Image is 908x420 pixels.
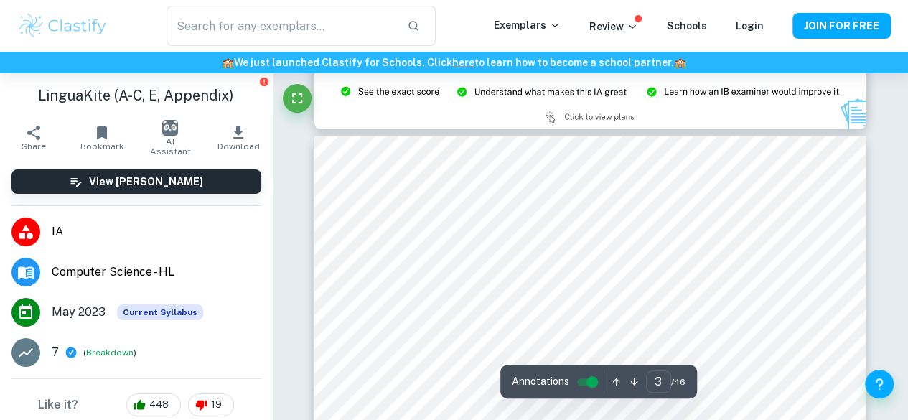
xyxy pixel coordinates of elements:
h6: View [PERSON_NAME] [89,174,203,190]
button: Help and Feedback [865,370,894,398]
img: AI Assistant [162,120,178,136]
img: Clastify logo [17,11,108,40]
span: Annotations [512,374,569,389]
span: 🏫 [674,57,686,68]
span: IA [52,223,261,241]
a: Login [736,20,764,32]
span: 🏫 [222,57,234,68]
span: AI Assistant [145,136,196,157]
button: Breakdown [86,346,134,359]
span: ( ) [83,346,136,360]
p: Exemplars [494,17,561,33]
h6: Like it? [38,396,78,414]
div: 448 [126,393,181,416]
span: Current Syllabus [117,304,203,320]
button: Report issue [259,76,270,87]
span: Share [22,141,46,151]
span: Computer Science - HL [52,263,261,281]
span: / 46 [671,375,685,388]
div: This exemplar is based on the current syllabus. Feel free to refer to it for inspiration/ideas wh... [117,304,203,320]
button: Fullscreen [283,84,312,113]
button: JOIN FOR FREE [792,13,891,39]
span: Download [217,141,260,151]
a: Schools [667,20,707,32]
input: Search for any exemplars... [167,6,396,46]
button: Bookmark [68,118,136,158]
img: Ad [314,47,866,129]
p: 7 [52,344,59,361]
button: View [PERSON_NAME] [11,169,261,194]
span: May 2023 [52,304,106,321]
button: Download [205,118,273,158]
h6: We just launched Clastify for Schools. Click to learn how to become a school partner. [3,55,905,70]
span: Bookmark [80,141,124,151]
a: here [452,57,474,68]
span: 19 [203,398,230,412]
div: 19 [188,393,234,416]
span: 448 [141,398,177,412]
button: AI Assistant [136,118,205,158]
p: Review [589,19,638,34]
h1: LinguaKite (A-C, E, Appendix) [11,85,261,106]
